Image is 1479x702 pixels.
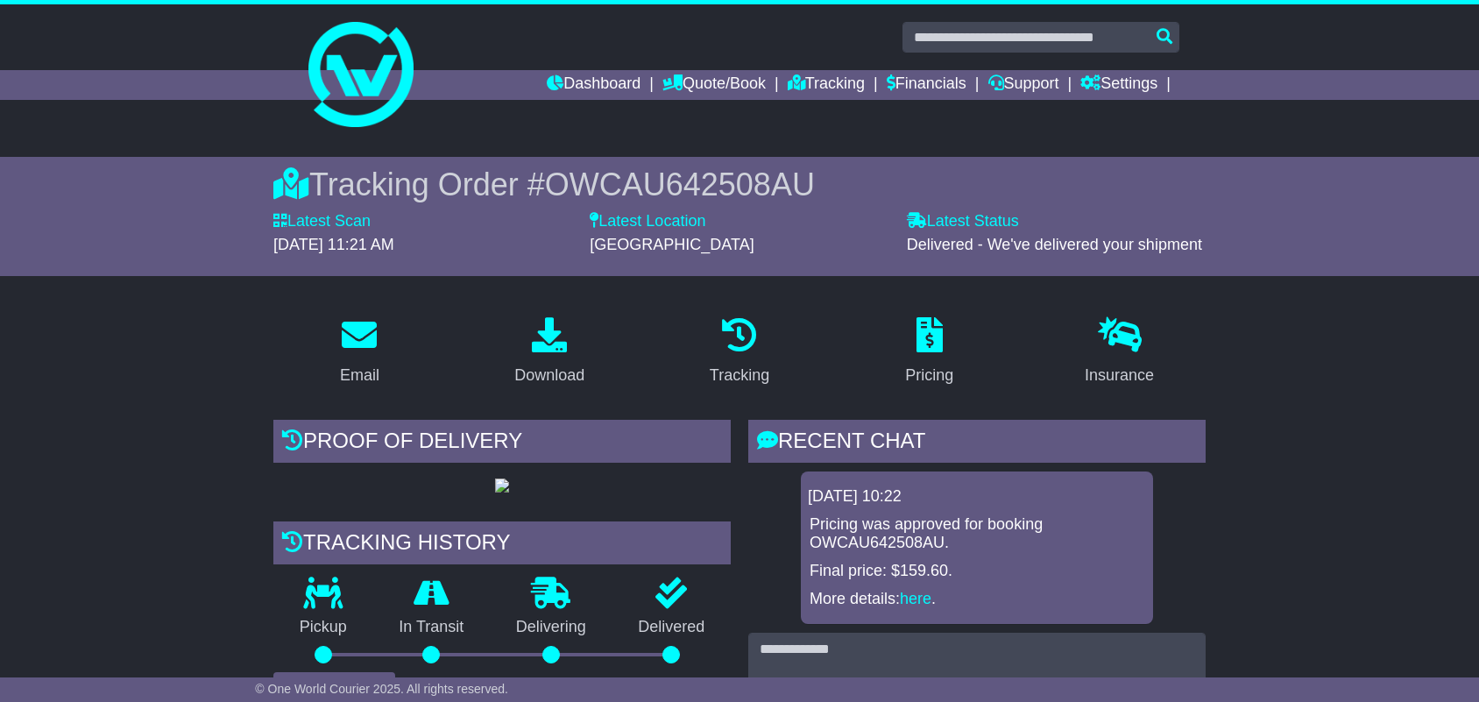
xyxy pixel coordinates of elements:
p: Pricing was approved for booking OWCAU642508AU. [810,515,1144,553]
a: Tracking [788,70,865,100]
div: Tracking history [273,521,731,569]
label: Latest Scan [273,212,371,231]
a: Email [329,311,391,394]
p: Delivered [612,618,732,637]
a: Pricing [894,311,965,394]
span: © One World Courier 2025. All rights reserved. [255,682,508,696]
a: Financials [887,70,966,100]
a: Dashboard [547,70,640,100]
p: Final price: $159.60. [810,562,1144,581]
label: Latest Location [590,212,705,231]
a: Insurance [1073,311,1165,394]
span: [DATE] 11:21 AM [273,236,394,253]
div: Pricing [905,364,953,387]
div: Tracking Order # [273,166,1206,203]
p: In Transit [373,618,491,637]
a: Quote/Book [662,70,766,100]
div: Download [514,364,584,387]
a: Download [503,311,596,394]
div: Insurance [1085,364,1154,387]
span: OWCAU642508AU [545,167,815,202]
div: Proof of Delivery [273,420,731,467]
p: More details: . [810,590,1144,609]
img: GetPodImage [495,479,509,493]
p: Delivering [490,618,612,637]
div: [DATE] 10:22 [808,487,1146,507]
div: RECENT CHAT [748,420,1206,467]
label: Latest Status [907,212,1019,231]
a: Settings [1080,70,1157,100]
span: Delivered - We've delivered your shipment [907,236,1202,253]
a: Tracking [698,311,781,394]
span: [GEOGRAPHIC_DATA] [590,236,754,253]
div: Email [340,364,379,387]
p: Pickup [273,618,373,637]
a: here [900,590,931,607]
div: Tracking [710,364,769,387]
a: Support [988,70,1059,100]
